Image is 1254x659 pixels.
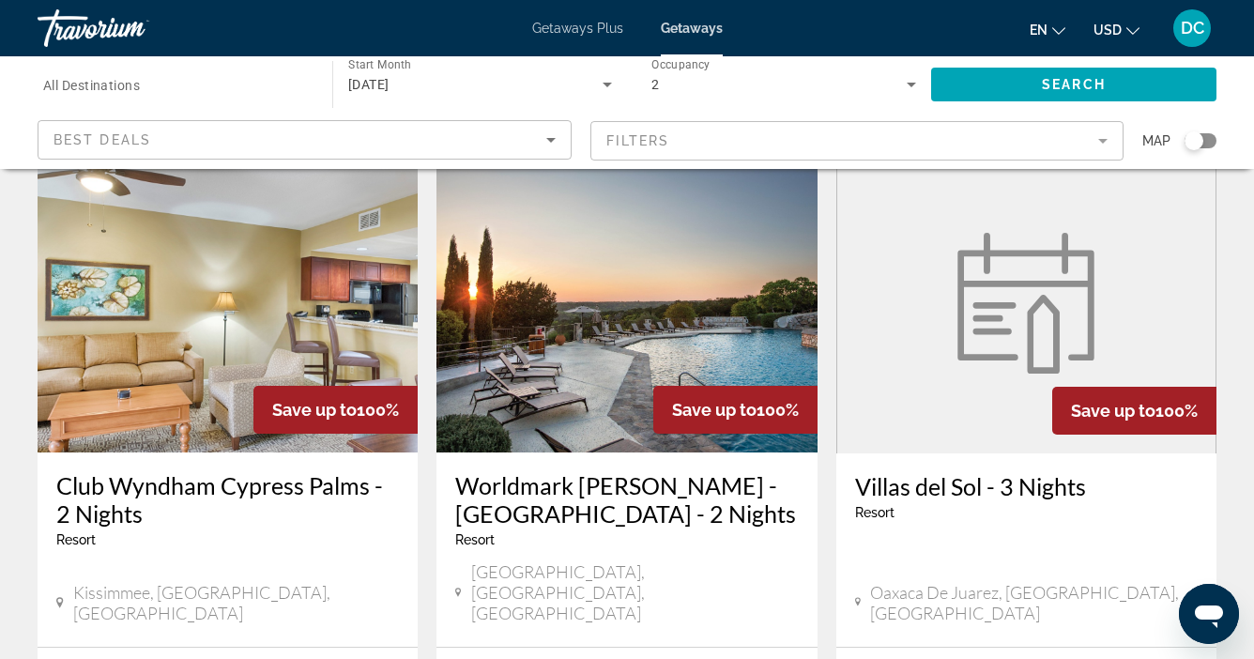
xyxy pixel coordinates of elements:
button: User Menu [1168,8,1216,48]
span: USD [1093,23,1122,38]
img: D948O01X.jpg [436,152,817,452]
span: Search [1042,77,1106,92]
span: 2 [651,77,659,92]
a: Worldmark [PERSON_NAME] - [GEOGRAPHIC_DATA] - 2 Nights [455,471,798,528]
span: en [1030,23,1048,38]
a: Getaways Plus [532,21,623,36]
span: DC [1181,19,1204,38]
a: Getaways [661,21,723,36]
span: Save up to [1071,401,1155,421]
img: 3995I01X.jpg [38,152,418,452]
span: Resort [855,505,895,520]
img: week.svg [946,233,1106,374]
span: Oaxaca de Juarez, [GEOGRAPHIC_DATA], [GEOGRAPHIC_DATA] [870,582,1198,623]
span: All Destinations [43,78,140,93]
span: Save up to [272,400,357,420]
mat-select: Sort by [54,129,556,151]
a: Villas del Sol - 3 Nights [855,472,1198,500]
div: 100% [253,386,418,434]
div: 100% [653,386,818,434]
span: Start Month [348,58,411,71]
button: Change language [1030,16,1065,43]
span: Resort [56,532,96,547]
button: Filter [590,120,1124,161]
span: [GEOGRAPHIC_DATA], [GEOGRAPHIC_DATA], [GEOGRAPHIC_DATA] [471,561,799,623]
a: Club Wyndham Cypress Palms - 2 Nights [56,471,399,528]
button: Search [931,68,1216,101]
span: Best Deals [54,132,151,147]
span: [DATE] [348,77,390,92]
span: Kissimmee, [GEOGRAPHIC_DATA], [GEOGRAPHIC_DATA] [73,582,400,623]
div: 100% [1052,387,1216,435]
iframe: Button to launch messaging window [1179,584,1239,644]
span: Resort [455,532,495,547]
a: Travorium [38,4,225,53]
button: Change currency [1093,16,1139,43]
span: Map [1142,128,1170,154]
span: Occupancy [651,58,711,71]
span: Save up to [672,400,757,420]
